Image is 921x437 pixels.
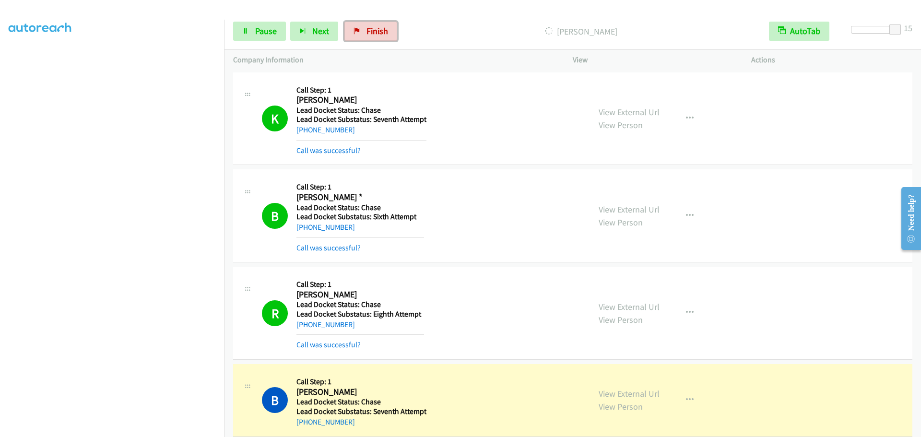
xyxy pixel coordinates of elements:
[296,300,424,309] h5: Lead Docket Status: Chase
[296,320,355,329] a: [PHONE_NUMBER]
[312,25,329,36] span: Next
[296,146,361,155] a: Call was successful?
[296,289,424,300] h2: [PERSON_NAME]
[296,417,355,426] a: [PHONE_NUMBER]
[599,119,643,130] a: View Person
[599,106,660,118] a: View External Url
[296,280,424,289] h5: Call Step: 1
[262,203,288,229] h1: B
[296,223,355,232] a: [PHONE_NUMBER]
[262,387,288,413] h1: B
[769,22,829,41] button: AutoTab
[262,300,288,326] h1: R
[296,94,424,106] h2: [PERSON_NAME]
[904,22,912,35] div: 15
[599,314,643,325] a: View Person
[296,182,424,192] h5: Call Step: 1
[296,377,426,387] h5: Call Step: 1
[296,397,426,407] h5: Lead Docket Status: Chase
[290,22,338,41] button: Next
[344,22,397,41] a: Finish
[255,25,277,36] span: Pause
[410,25,752,38] p: [PERSON_NAME]
[296,192,424,203] h2: [PERSON_NAME] *
[296,203,424,213] h5: Lead Docket Status: Chase
[599,204,660,215] a: View External Url
[296,212,424,222] h5: Lead Docket Substatus: Sixth Attempt
[599,217,643,228] a: View Person
[893,180,921,257] iframe: Resource Center
[599,401,643,412] a: View Person
[296,115,426,124] h5: Lead Docket Substatus: Seventh Attempt
[751,54,912,66] p: Actions
[233,22,286,41] a: Pause
[296,407,426,416] h5: Lead Docket Substatus: Seventh Attempt
[296,243,361,252] a: Call was successful?
[573,54,734,66] p: View
[262,106,288,131] h1: K
[296,340,361,349] a: Call was successful?
[296,106,426,115] h5: Lead Docket Status: Chase
[296,309,424,319] h5: Lead Docket Substatus: Eighth Attempt
[296,85,426,95] h5: Call Step: 1
[366,25,388,36] span: Finish
[599,388,660,399] a: View External Url
[296,387,424,398] h2: [PERSON_NAME]
[296,125,355,134] a: [PHONE_NUMBER]
[233,54,555,66] p: Company Information
[599,301,660,312] a: View External Url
